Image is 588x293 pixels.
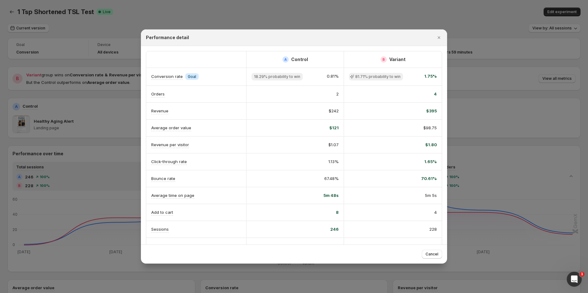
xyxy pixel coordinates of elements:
[423,125,437,131] span: $98.75
[434,209,437,215] span: 4
[151,108,168,114] p: Revenue
[284,58,287,61] h2: A
[254,74,300,79] span: 18.29% probability to win
[330,226,339,232] span: 246
[382,58,385,61] h2: B
[422,250,442,259] button: Cancel
[336,209,339,215] span: 8
[151,158,187,165] p: Click-through rate
[580,272,585,277] span: 1
[426,252,438,257] span: Cancel
[389,56,406,63] h2: Variant
[429,226,437,232] span: 228
[425,192,437,198] span: 5m 5s
[424,73,437,80] span: 1.75%
[424,158,437,165] span: 1.65%
[434,91,437,97] span: 4
[327,73,339,80] span: 0.81%
[151,175,175,182] p: Bounce rate
[336,243,339,249] span: 8
[151,91,165,97] p: Orders
[151,192,194,198] p: Average time on page
[151,209,173,215] p: Add to cart
[329,125,339,131] span: $121
[151,243,206,249] p: Sessions with cart additions
[324,175,339,182] span: 67.48%
[434,243,437,249] span: 4
[329,108,339,114] span: $242
[355,74,401,79] span: 81.71% probability to win
[188,74,196,79] span: Goal
[323,192,339,198] span: 5m 48s
[151,73,183,80] p: Conversion rate
[421,175,437,182] span: 70.61%
[435,33,443,42] button: Close
[146,34,189,41] h2: Performance detail
[151,125,191,131] p: Average order value
[151,226,169,232] p: Sessions
[328,158,339,165] span: 1.13%
[336,91,339,97] span: 2
[151,141,189,148] p: Revenue per visitor
[425,141,437,148] span: $1.80
[426,108,437,114] span: $395
[567,272,582,287] iframe: Intercom live chat
[328,141,339,148] span: $1.07
[291,56,308,63] h2: Control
